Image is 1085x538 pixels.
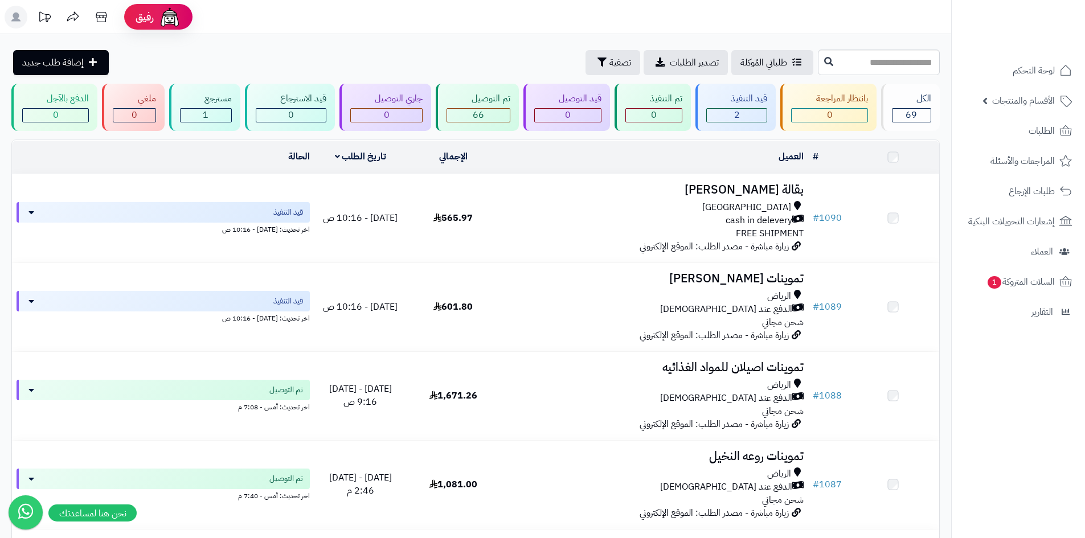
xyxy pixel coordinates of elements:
span: زيارة مباشرة - مصدر الطلب: الموقع الإلكتروني [640,240,789,253]
a: تم التنفيذ 0 [612,84,693,131]
a: الكل69 [879,84,942,131]
span: FREE SHIPMENT [736,227,804,240]
div: 0 [792,109,867,122]
span: إضافة طلب جديد [22,56,84,69]
div: تم التنفيذ [625,92,682,105]
span: [DATE] - 10:16 ص [323,211,398,225]
span: تصدير الطلبات [670,56,719,69]
a: إشعارات التحويلات البنكية [959,208,1078,235]
a: مسترجع 1 [167,84,243,131]
div: الدفع بالآجل [22,92,89,105]
span: تم التوصيل [269,473,303,484]
a: تصدير الطلبات [644,50,728,75]
img: logo-2.png [1008,30,1074,54]
span: [DATE] - 10:16 ص [323,300,398,314]
button: تصفية [586,50,640,75]
span: الدفع عند [DEMOGRAPHIC_DATA] [660,480,792,494]
div: اخر تحديث: أمس - 7:08 م [17,400,310,412]
div: ملغي [113,92,155,105]
span: زيارة مباشرة - مصدر الطلب: الموقع الإلكتروني [640,506,789,520]
span: 0 [651,108,657,122]
a: طلبات الإرجاع [959,178,1078,205]
a: الحالة [288,150,310,163]
h3: تموينات [PERSON_NAME] [504,272,804,285]
a: المراجعات والأسئلة [959,147,1078,175]
div: الكل [892,92,931,105]
span: تصفية [609,56,631,69]
h3: تموينات اصيلان للمواد الغذائيه [504,361,804,374]
span: تم التوصيل [269,384,303,396]
span: 66 [473,108,484,122]
a: التقارير [959,298,1078,326]
span: الطلبات [1029,123,1055,139]
span: 565.97 [433,211,473,225]
img: ai-face.png [158,6,181,28]
a: ملغي 0 [100,84,166,131]
div: 0 [23,109,88,122]
span: الرياض [767,467,791,480]
span: # [813,300,819,314]
div: قيد الاسترجاع [256,92,326,105]
span: 1 [203,108,208,122]
a: #1090 [813,211,842,225]
a: #1088 [813,389,842,403]
span: طلباتي المُوكلة [740,56,787,69]
span: العملاء [1031,244,1053,260]
span: 0 [132,108,137,122]
div: 0 [351,109,422,122]
div: اخر تحديث: [DATE] - 10:16 ص [17,223,310,235]
span: 2 [734,108,740,122]
span: زيارة مباشرة - مصدر الطلب: الموقع الإلكتروني [640,328,789,342]
span: 0 [827,108,833,122]
div: اخر تحديث: [DATE] - 10:16 ص [17,311,310,323]
span: شحن مجاني [762,404,804,418]
span: قيد التنفيذ [273,295,303,307]
span: قيد التنفيذ [273,207,303,218]
a: العملاء [959,238,1078,265]
span: المراجعات والأسئلة [990,153,1055,169]
div: 0 [626,109,682,122]
a: الدفع بالآجل 0 [9,84,100,131]
div: 66 [447,109,509,122]
a: السلات المتروكة1 [959,268,1078,295]
a: #1089 [813,300,842,314]
span: زيارة مباشرة - مصدر الطلب: الموقع الإلكتروني [640,417,789,431]
span: لوحة التحكم [1013,63,1055,79]
span: الأقسام والمنتجات [992,93,1055,109]
span: # [813,211,819,225]
span: الدفع عند [DEMOGRAPHIC_DATA] [660,303,792,316]
div: جاري التوصيل [350,92,423,105]
a: قيد التوصيل 0 [521,84,612,131]
div: 2 [707,109,767,122]
a: تم التوصيل 66 [433,84,521,131]
span: التقارير [1031,304,1053,320]
span: إشعارات التحويلات البنكية [968,213,1055,229]
div: مسترجع [180,92,232,105]
span: # [813,389,819,403]
a: # [813,150,818,163]
div: 0 [113,109,155,122]
span: 1 [988,276,1001,289]
a: تحديثات المنصة [30,6,59,31]
span: شحن مجاني [762,315,804,329]
span: [DATE] - [DATE] 9:16 ص [329,382,392,409]
div: اخر تحديث: أمس - 7:40 م [17,489,310,501]
div: 0 [256,109,326,122]
h3: بقالة [PERSON_NAME] [504,183,804,196]
span: cash in delevery [726,214,792,227]
a: إضافة طلب جديد [13,50,109,75]
span: شحن مجاني [762,493,804,507]
span: السلات المتروكة [986,274,1055,290]
span: الرياض [767,379,791,392]
div: 1 [181,109,231,122]
span: 0 [288,108,294,122]
span: 0 [384,108,390,122]
div: 0 [535,109,601,122]
span: 69 [906,108,917,122]
a: جاري التوصيل 0 [337,84,433,131]
a: تاريخ الطلب [335,150,387,163]
a: بانتظار المراجعة 0 [778,84,878,131]
span: 0 [53,108,59,122]
span: الرياض [767,290,791,303]
span: [GEOGRAPHIC_DATA] [702,201,791,214]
